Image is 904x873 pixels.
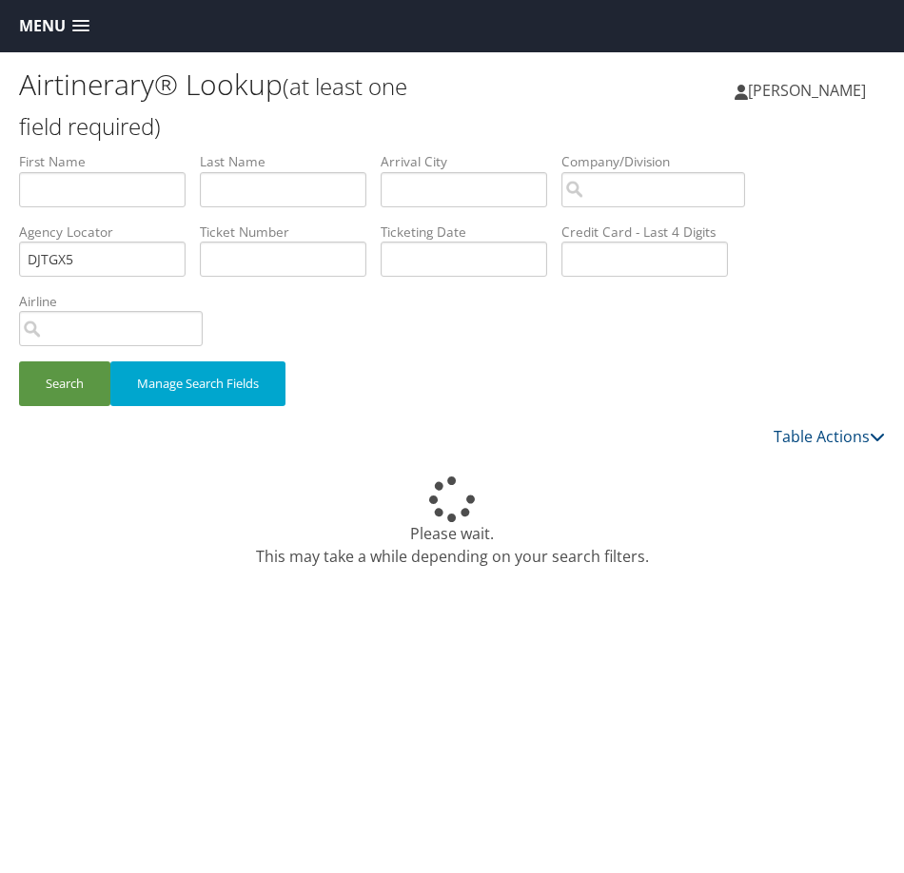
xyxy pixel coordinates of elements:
[19,152,200,171] label: First Name
[19,292,217,311] label: Airline
[735,62,885,119] a: [PERSON_NAME]
[110,361,285,406] button: Manage Search Fields
[200,152,381,171] label: Last Name
[10,10,99,42] a: Menu
[774,426,885,447] a: Table Actions
[200,223,381,242] label: Ticket Number
[19,65,452,145] h1: Airtinerary® Lookup
[381,223,561,242] label: Ticketing Date
[19,17,66,35] span: Menu
[748,80,866,101] span: [PERSON_NAME]
[381,152,561,171] label: Arrival City
[19,476,885,568] div: Please wait. This may take a while depending on your search filters.
[561,152,759,171] label: Company/Division
[19,361,110,406] button: Search
[19,223,200,242] label: Agency Locator
[561,223,742,242] label: Credit Card - Last 4 Digits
